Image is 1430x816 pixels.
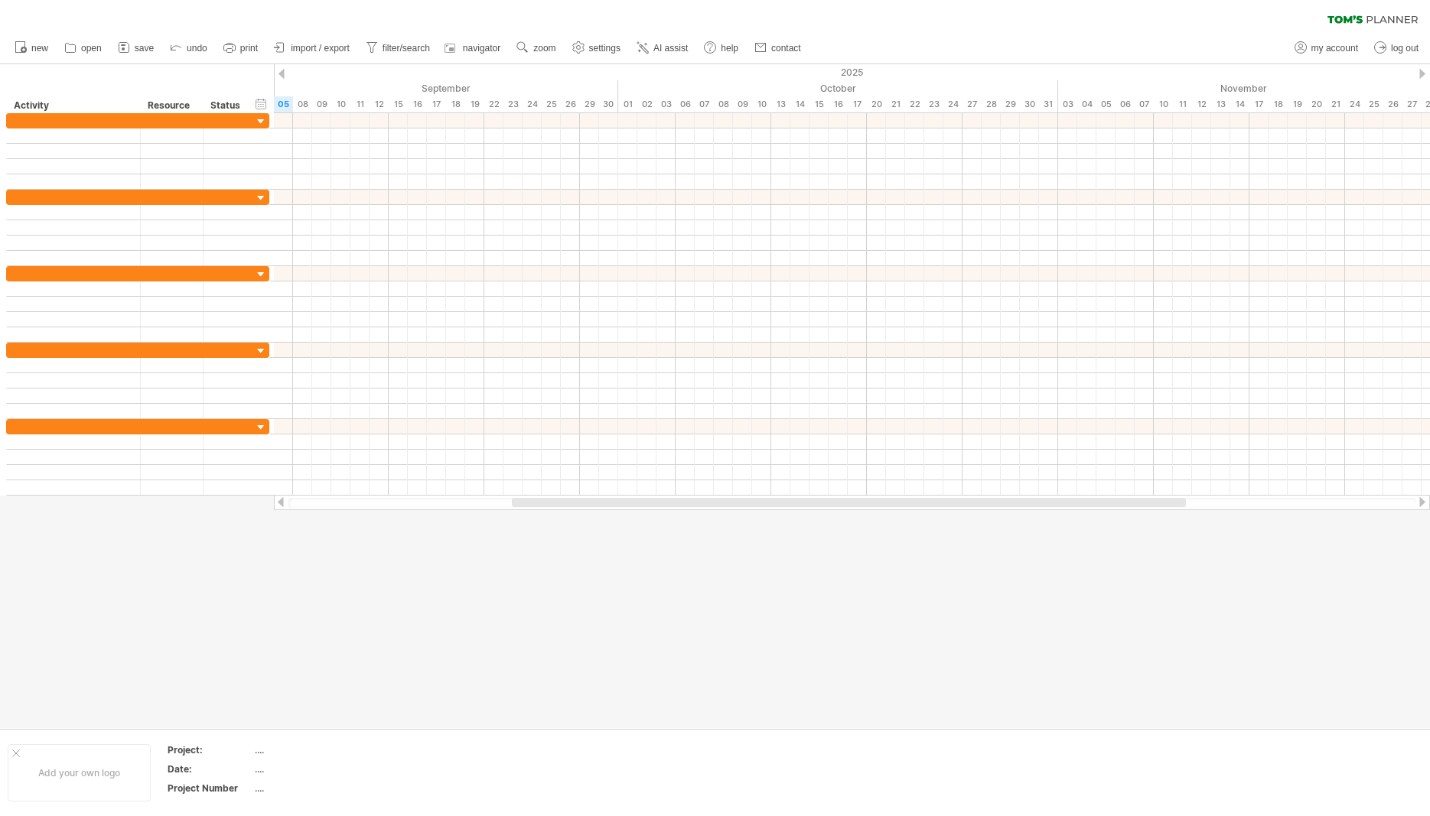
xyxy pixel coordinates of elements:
span: navigator [463,43,500,54]
div: .... [255,762,383,775]
div: Thursday, 30 October 2025 [1020,96,1039,112]
div: Monday, 24 November 2025 [1345,96,1364,112]
div: Tuesday, 18 November 2025 [1269,96,1288,112]
div: Monday, 10 November 2025 [1154,96,1173,112]
div: Wednesday, 22 October 2025 [905,96,924,112]
div: Thursday, 20 November 2025 [1307,96,1326,112]
a: my account [1291,38,1363,58]
div: Friday, 24 October 2025 [943,96,963,112]
a: help [700,38,743,58]
div: Thursday, 9 October 2025 [733,96,752,112]
div: Wednesday, 26 November 2025 [1383,96,1402,112]
div: Thursday, 27 November 2025 [1402,96,1422,112]
div: Thursday, 6 November 2025 [1116,96,1135,112]
span: new [31,43,48,54]
a: settings [568,38,625,58]
div: Thursday, 18 September 2025 [446,96,465,112]
span: import / export [291,43,350,54]
div: Monday, 13 October 2025 [771,96,790,112]
div: Tuesday, 25 November 2025 [1364,96,1383,112]
div: Tuesday, 28 October 2025 [982,96,1001,112]
span: contact [771,43,801,54]
span: save [135,43,154,54]
div: Friday, 5 September 2025 [274,96,293,112]
div: Project: [168,743,252,756]
a: open [60,38,106,58]
span: filter/search [383,43,430,54]
div: Thursday, 16 October 2025 [829,96,848,112]
span: AI assist [653,43,688,54]
div: .... [255,782,383,795]
a: zoom [513,38,560,58]
div: Monday, 3 November 2025 [1058,96,1077,112]
div: Tuesday, 11 November 2025 [1173,96,1192,112]
div: Monday, 8 September 2025 [293,96,312,112]
div: Wednesday, 24 September 2025 [523,96,542,112]
div: October 2025 [618,80,1058,96]
div: Status [210,98,244,113]
div: Wednesday, 17 September 2025 [427,96,446,112]
div: Resource [148,98,194,113]
div: Friday, 19 September 2025 [465,96,484,112]
div: Tuesday, 14 October 2025 [790,96,809,112]
div: Friday, 10 October 2025 [752,96,771,112]
div: Monday, 15 September 2025 [389,96,408,112]
div: Monday, 6 October 2025 [676,96,695,112]
div: Monday, 17 November 2025 [1249,96,1269,112]
div: Project Number [168,782,252,795]
div: Friday, 12 September 2025 [370,96,389,112]
div: Wednesday, 10 September 2025 [331,96,350,112]
div: Date: [168,762,252,775]
div: Friday, 14 November 2025 [1230,96,1249,112]
div: .... [255,743,383,756]
div: Add your own logo [8,744,151,801]
div: Wednesday, 19 November 2025 [1288,96,1307,112]
div: Tuesday, 4 November 2025 [1077,96,1096,112]
div: Tuesday, 21 October 2025 [886,96,905,112]
a: AI assist [633,38,692,58]
div: Monday, 22 September 2025 [484,96,503,112]
div: Wednesday, 5 November 2025 [1096,96,1116,112]
div: Thursday, 13 November 2025 [1211,96,1230,112]
a: filter/search [362,38,435,58]
div: Wednesday, 15 October 2025 [809,96,829,112]
a: contact [751,38,806,58]
div: Friday, 21 November 2025 [1326,96,1345,112]
div: Friday, 17 October 2025 [848,96,867,112]
div: Wednesday, 8 October 2025 [714,96,733,112]
div: Monday, 20 October 2025 [867,96,886,112]
div: Friday, 26 September 2025 [561,96,580,112]
span: help [721,43,738,54]
div: Wednesday, 12 November 2025 [1192,96,1211,112]
div: Friday, 31 October 2025 [1039,96,1058,112]
div: Wednesday, 1 October 2025 [618,96,637,112]
div: Thursday, 23 October 2025 [924,96,943,112]
a: import / export [270,38,354,58]
div: Friday, 7 November 2025 [1135,96,1154,112]
span: settings [589,43,621,54]
a: undo [166,38,212,58]
div: Wednesday, 29 October 2025 [1001,96,1020,112]
div: Thursday, 11 September 2025 [350,96,370,112]
div: September 2025 [197,80,618,96]
a: save [114,38,158,58]
div: Tuesday, 9 September 2025 [312,96,331,112]
span: my account [1311,43,1358,54]
span: open [81,43,102,54]
div: Tuesday, 16 September 2025 [408,96,427,112]
span: undo [187,43,207,54]
div: Activity [14,98,132,113]
div: Monday, 27 October 2025 [963,96,982,112]
div: Monday, 29 September 2025 [580,96,599,112]
span: print [240,43,258,54]
div: Tuesday, 7 October 2025 [695,96,714,112]
span: zoom [533,43,555,54]
span: log out [1391,43,1419,54]
div: Thursday, 2 October 2025 [637,96,656,112]
div: Tuesday, 23 September 2025 [503,96,523,112]
div: Thursday, 25 September 2025 [542,96,561,112]
div: Tuesday, 30 September 2025 [599,96,618,112]
a: log out [1370,38,1423,58]
a: new [11,38,53,58]
a: navigator [442,38,505,58]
